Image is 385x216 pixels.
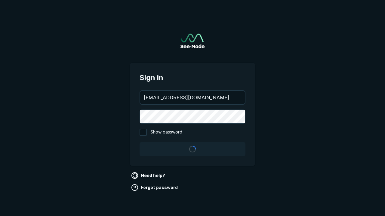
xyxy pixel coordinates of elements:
span: Show password [150,129,182,136]
a: Forgot password [130,183,180,192]
a: Need help? [130,171,168,180]
span: Sign in [140,72,245,83]
input: your@email.com [140,91,245,104]
a: Go to sign in [180,34,205,48]
img: See-Mode Logo [180,34,205,48]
